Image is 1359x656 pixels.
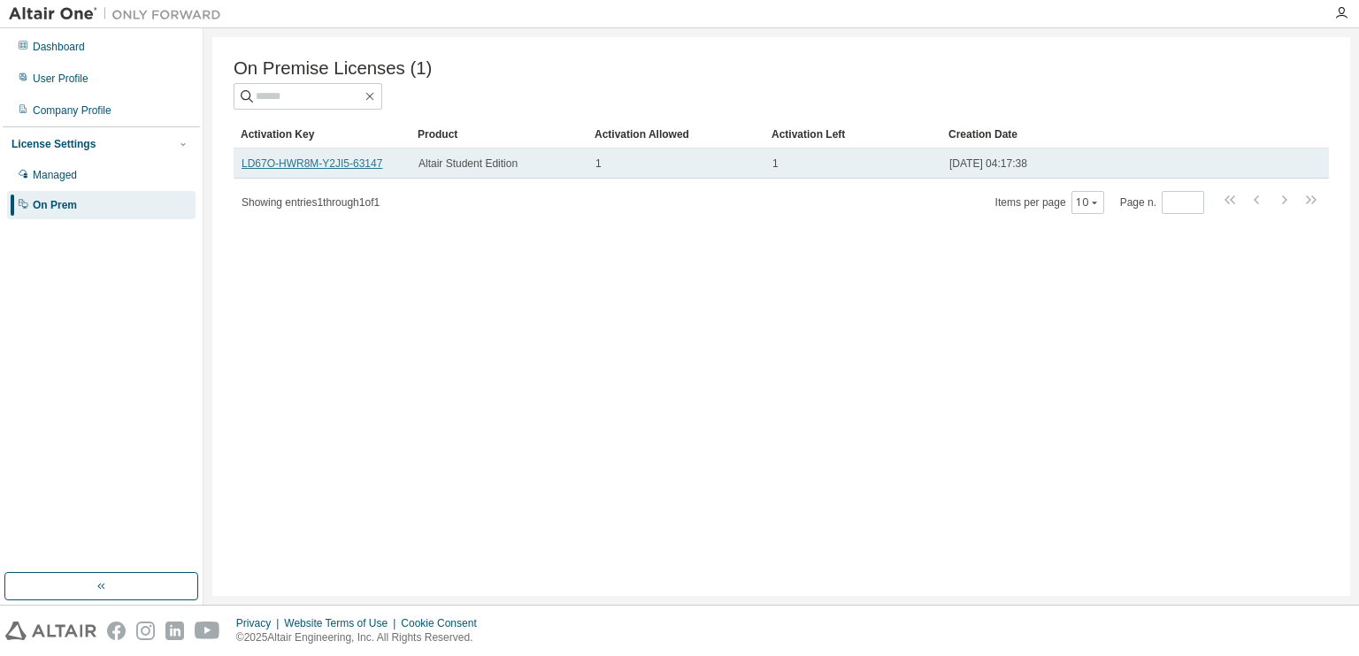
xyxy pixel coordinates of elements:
[33,168,77,182] div: Managed
[234,58,432,79] span: On Premise Licenses (1)
[107,622,126,640] img: facebook.svg
[33,198,77,212] div: On Prem
[949,156,1027,171] span: [DATE] 04:17:38
[772,156,779,171] span: 1
[236,630,488,645] p: © 2025 Altair Engineering, Inc. All Rights Reserved.
[418,156,518,171] span: Altair Student Edition
[136,622,155,640] img: instagram.svg
[5,622,96,640] img: altair_logo.svg
[242,196,380,209] span: Showing entries 1 through 1 of 1
[33,72,88,86] div: User Profile
[165,622,184,640] img: linkedin.svg
[995,191,1104,214] span: Items per page
[195,622,220,640] img: youtube.svg
[1120,191,1204,214] span: Page n.
[9,5,230,23] img: Altair One
[418,120,580,149] div: Product
[948,120,1251,149] div: Creation Date
[241,120,403,149] div: Activation Key
[595,120,757,149] div: Activation Allowed
[12,137,96,151] div: License Settings
[33,40,85,54] div: Dashboard
[284,616,401,630] div: Website Terms of Use
[33,103,111,118] div: Company Profile
[236,616,284,630] div: Privacy
[242,157,382,170] a: LD67O-HWR8M-Y2JI5-63147
[772,120,934,149] div: Activation Left
[1076,195,1100,210] button: 10
[595,156,602,171] span: 1
[401,616,487,630] div: Cookie Consent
